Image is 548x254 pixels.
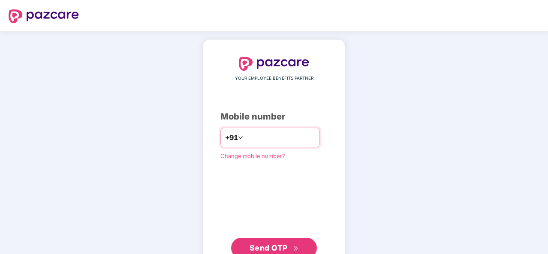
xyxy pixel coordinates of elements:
a: Change mobile number? [220,152,285,159]
div: Mobile number [220,110,328,123]
span: double-right [293,246,299,251]
span: YOUR EMPLOYEE BENEFITS PARTNER [235,75,313,82]
span: +91 [225,132,238,143]
span: Send OTP [250,243,288,252]
img: logo [9,9,79,23]
img: logo [239,57,309,71]
span: down [238,135,243,140]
